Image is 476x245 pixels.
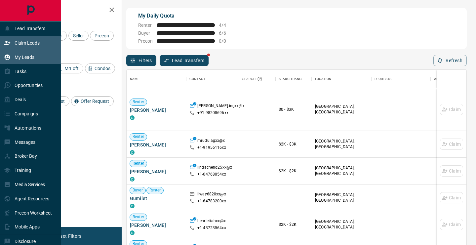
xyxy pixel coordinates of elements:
[92,66,113,71] span: Condos
[71,96,114,106] div: Offer Request
[197,110,228,116] p: +91- 98208696xx
[130,204,135,208] div: condos.ca
[130,214,147,220] span: Renter
[62,66,81,71] span: MrLoft
[130,177,135,182] div: condos.ca
[92,33,111,38] span: Precon
[55,63,83,73] div: MrLoft
[197,165,232,172] p: lindacheng25xx@x
[189,70,205,88] div: Contact
[219,30,233,36] span: 6 / 6
[130,222,183,228] span: [PERSON_NAME]
[147,187,164,193] span: Renter
[315,165,368,177] p: [GEOGRAPHIC_DATA], [GEOGRAPHIC_DATA]
[78,99,111,104] span: Offer Request
[138,22,153,28] span: Renter
[197,225,226,231] p: +1- 43723564xx
[315,104,368,115] p: [GEOGRAPHIC_DATA], [GEOGRAPHIC_DATA]
[138,38,153,44] span: Precon
[130,161,147,166] span: Renter
[197,198,226,204] p: +1- 64783200xx
[130,99,147,105] span: Renter
[312,70,371,88] div: Location
[315,139,368,150] p: [GEOGRAPHIC_DATA], [GEOGRAPHIC_DATA]
[315,70,331,88] div: Location
[130,134,147,140] span: Renter
[279,222,308,227] p: $2K - $2K
[130,142,183,148] span: [PERSON_NAME]
[197,145,226,150] p: +1- 91956116xx
[130,115,135,120] div: condos.ca
[68,31,89,41] div: Seller
[433,55,467,66] button: Refresh
[126,55,156,66] button: Filters
[315,219,368,230] p: [GEOGRAPHIC_DATA], [GEOGRAPHIC_DATA]
[279,141,308,147] p: $2K - $3K
[21,7,115,15] h2: Filters
[279,106,308,112] p: $0 - $3K
[130,107,183,113] span: [PERSON_NAME]
[130,195,183,202] span: Gumilet
[130,168,183,175] span: [PERSON_NAME]
[160,55,209,66] button: Lead Transfers
[371,70,431,88] div: Requests
[85,63,115,73] div: Condos
[219,22,233,28] span: 4 / 4
[219,38,233,44] span: 0 / 0
[71,33,86,38] span: Seller
[138,12,233,20] p: My Daily Quota
[127,70,186,88] div: Name
[197,191,226,198] p: liway6820xx@x
[130,150,135,155] div: condos.ca
[138,30,153,36] span: Buyer
[315,192,368,203] p: [GEOGRAPHIC_DATA], [GEOGRAPHIC_DATA]
[279,70,304,88] div: Search Range
[186,70,239,88] div: Contact
[130,187,145,193] span: Buyer
[279,168,308,174] p: $2K - $2K
[130,230,135,235] div: condos.ca
[50,230,86,242] button: Reset Filters
[90,31,114,41] div: Precon
[197,103,245,110] p: [PERSON_NAME].ingxx@x
[242,70,264,88] div: Search
[375,70,391,88] div: Requests
[197,218,226,225] p: henriettahxx@x
[197,138,225,145] p: mrudulagxx@x
[130,70,140,88] div: Name
[275,70,312,88] div: Search Range
[197,172,226,177] p: +1- 64768054xx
